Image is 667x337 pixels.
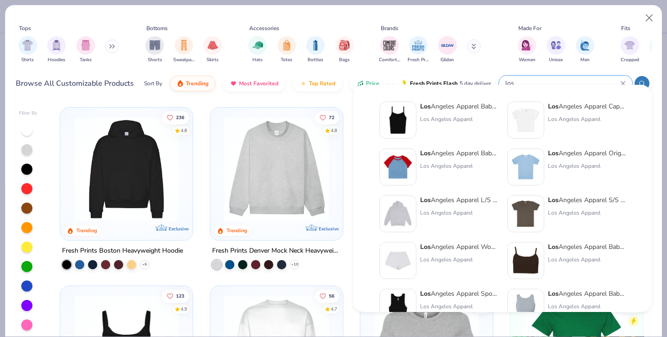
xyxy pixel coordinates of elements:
div: Los Angeles Apparel [548,115,626,123]
img: 0f9e37c5-2c60-4d00-8ff5-71159717a189 [384,246,412,275]
div: filter for Fresh Prints [408,36,429,64]
div: Los Angeles Apparel [548,209,626,217]
img: Totes Image [282,40,292,51]
div: 4.7 [331,305,337,312]
span: Unisex [549,57,563,64]
span: Exclusive [169,226,189,232]
strong: Los [420,242,431,251]
img: most_fav.gif [230,80,237,87]
span: Gildan [440,57,454,64]
button: filter button [335,36,354,64]
button: filter button [576,36,594,64]
div: filter for Bags [335,36,354,64]
span: Bags [339,57,350,64]
span: 72 [329,115,334,120]
strong: Los [420,149,431,158]
span: Totes [281,57,292,64]
button: filter button [547,36,565,64]
button: filter button [518,36,536,64]
img: Comfort Colors Image [383,38,396,52]
div: Los Angeles Apparel [420,115,498,123]
div: Brands [381,24,398,32]
img: b0603986-75a5-419a-97bc-283c66fe3a23 [511,106,540,134]
div: Fits [621,24,630,32]
img: 806829dd-1c22-4937-9a35-1c80dd7c627b [511,246,540,275]
img: a68feba3-958f-4a65-b8f8-43e994c2eb1d [511,153,540,181]
button: filter button [145,36,164,64]
img: Cropped Image [624,40,635,51]
span: Hats [252,57,263,64]
div: Angeles Apparel Baby Rib Spaghetti Tank [420,102,498,111]
span: Top Rated [309,80,335,87]
span: 5 day delivery [459,78,494,89]
div: Los Angeles Apparel [420,255,498,264]
span: Bottles [308,57,323,64]
div: 4.9 [181,305,188,312]
button: Trending [170,76,215,91]
button: filter button [277,36,296,64]
div: filter for Tanks [76,36,95,64]
img: Tanks Image [81,40,91,51]
img: Hoodies Image [51,40,62,51]
div: 4.8 [331,127,337,134]
div: Accessories [249,24,279,32]
div: 4.7 [481,305,487,312]
div: Fresh Prints Denver Mock Neck Heavyweight Sweatshirt [212,245,341,257]
div: Angeles Apparel L/S Heavy Fleece Hoodie Po 14 Oz [420,195,498,205]
span: + 10 [291,262,298,267]
button: filter button [408,36,429,64]
img: 6531d6c5-84f2-4e2d-81e4-76e2114e47c4 [384,199,412,228]
img: Unisex Image [551,40,561,51]
div: Angeles Apparel Women's Shorts [420,242,498,252]
button: Price [350,76,386,91]
button: filter button [438,36,457,64]
span: Comfort Colors [379,57,400,64]
img: Sweatpants Image [179,40,189,51]
div: Angeles Apparel Baby Rib Crop Tank [548,289,626,299]
strong: Los [420,102,431,111]
span: Skirts [207,57,219,64]
button: Fresh Prints Flash5 day delivery [394,76,501,91]
span: Women [519,57,535,64]
div: 4.8 [181,127,188,134]
button: filter button [203,36,222,64]
button: Close [641,9,658,27]
span: 56 [329,293,334,298]
span: Trending [186,80,208,87]
div: filter for Shorts [145,36,164,64]
button: Like [163,111,189,124]
button: filter button [173,36,195,64]
span: Most Favorited [239,80,278,87]
span: Exclusive [319,226,339,232]
strong: Los [548,196,559,204]
div: filter for Comfort Colors [379,36,400,64]
div: Angeles Apparel Baby Rib Spaghetti Crop Tank [548,242,626,252]
img: Women Image [522,40,532,51]
span: Men [580,57,590,64]
div: filter for Shirts [19,36,37,64]
img: Bottles Image [310,40,321,51]
div: Los Angeles Apparel [548,162,626,170]
div: Angeles Apparel Baby Rib Short Sleeve Raglan [420,148,498,158]
button: Like [163,289,189,302]
button: filter button [379,36,400,64]
button: Like [315,111,339,124]
img: trending.gif [176,80,184,87]
div: Los Angeles Apparel [548,255,626,264]
span: Price [366,80,379,87]
div: Los Angeles Apparel [548,302,626,311]
div: Angeles Apparel Cap Sleeve Baby Rib Crop Top [548,102,626,111]
img: 91acfc32-fd48-4d6b-bdad-a4c1a30ac3fc [69,117,183,222]
button: filter button [47,36,66,64]
div: Fresh Prints Boston Heavyweight Hoodie [62,245,183,257]
span: Shirts [21,57,34,64]
img: cbf11e79-2adf-4c6b-b19e-3da42613dd1b [384,106,412,134]
button: filter button [76,36,95,64]
div: 4.8 [631,305,637,312]
div: Browse All Customizable Products [16,78,134,89]
div: filter for Men [576,36,594,64]
img: Bags Image [339,40,349,51]
img: 0078be9a-03b3-411b-89be-d603b0ff0527 [384,293,412,322]
div: Filter By [19,110,38,117]
div: Angeles Apparel Sporty Baby Rib Crop Tank [420,289,498,299]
